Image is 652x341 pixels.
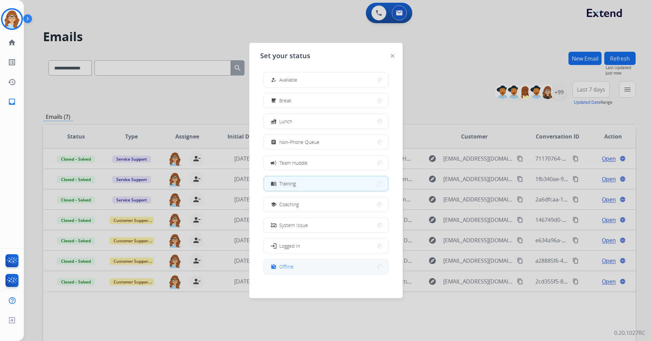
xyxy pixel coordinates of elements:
[264,135,388,149] button: Non-Phone Queue
[271,201,277,207] mat-icon: school
[271,264,277,270] mat-icon: work_off
[279,159,308,166] span: Team Huddle
[271,118,277,124] mat-icon: fastfood
[279,263,294,270] span: Offline
[271,77,277,83] mat-icon: how_to_reg
[614,329,645,337] p: 0.20.1027RC
[279,242,300,249] span: Logged In
[8,58,16,66] mat-icon: list_alt
[270,159,277,166] mat-icon: campaign
[8,78,16,86] mat-icon: history
[271,98,277,103] mat-icon: free_breakfast
[279,139,320,146] span: Non-Phone Queue
[279,118,292,125] span: Lunch
[264,72,388,87] button: Available
[264,176,388,191] button: Training
[279,97,292,104] span: Break
[279,201,299,208] span: Coaching
[271,222,277,228] mat-icon: phonelink_off
[264,156,388,170] button: Team Huddle
[264,197,388,212] button: Coaching
[260,51,310,61] span: Set your status
[264,114,388,129] button: Lunch
[271,139,277,145] mat-icon: assignment
[279,76,297,83] span: Available
[264,259,388,274] button: Offline
[391,54,394,58] img: close-button
[279,222,308,229] span: System Issue
[264,239,388,253] button: Logged In
[264,218,388,232] button: System Issue
[8,98,16,106] mat-icon: inbox
[271,181,277,186] mat-icon: menu_book
[8,38,16,47] mat-icon: home
[270,242,277,249] mat-icon: login
[264,93,388,108] button: Break
[2,10,21,29] img: avatar
[279,180,296,187] span: Training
